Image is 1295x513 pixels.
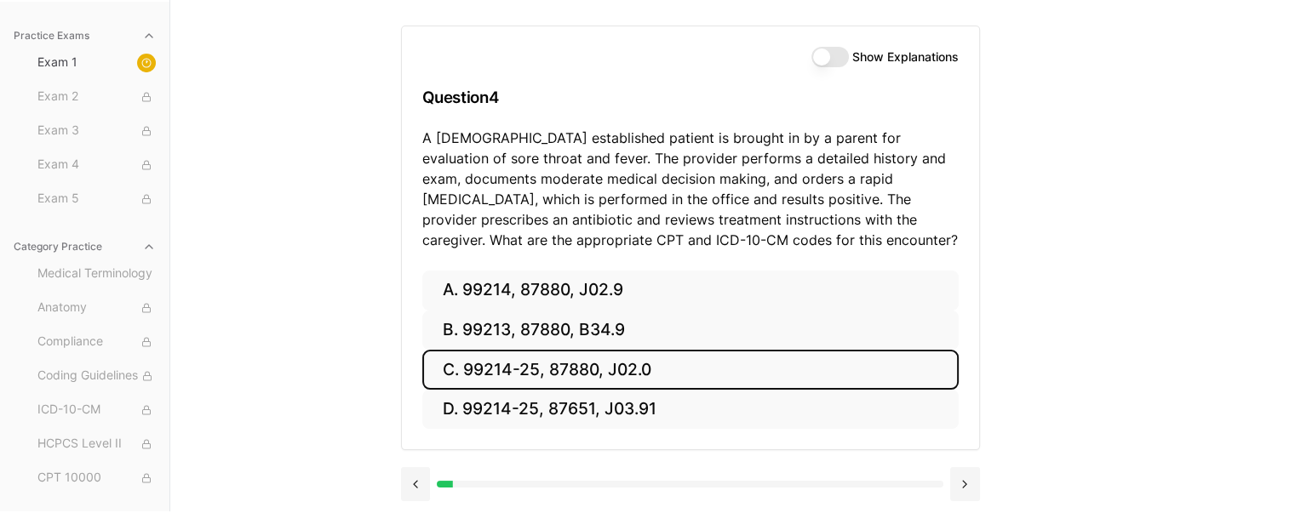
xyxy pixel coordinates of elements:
span: CPT 10000 [37,469,156,487]
span: Exam 5 [37,190,156,208]
button: A. 99214, 87880, J02.9 [422,271,959,311]
button: Medical Terminology [31,260,163,288]
span: Anatomy [37,299,156,317]
span: HCPCS Level II [37,435,156,453]
span: Coding Guidelines [37,367,156,385]
button: Exam 2 [31,83,163,111]
span: Exam 4 [37,156,156,174]
button: HCPCS Level II [31,430,163,458]
button: Anatomy [31,294,163,322]
button: Exam 5 [31,185,163,213]
button: D. 99214-25, 87651, J03.91 [422,390,959,430]
span: Exam 1 [37,54,156,72]
button: Practice Exams [7,22,163,49]
button: Compliance [31,328,163,356]
button: CPT 10000 [31,465,163,492]
button: Category Practice [7,233,163,260]
span: Exam 2 [37,88,156,106]
button: ICD-10-CM [31,396,163,424]
h3: Question 4 [422,72,959,123]
button: B. 99213, 87880, B34.9 [422,311,959,351]
button: Exam 3 [31,117,163,145]
button: Exam 4 [31,151,163,179]
label: Show Explanations [852,51,959,63]
button: Exam 1 [31,49,163,77]
span: Compliance [37,333,156,351]
span: Exam 3 [37,122,156,140]
span: ICD-10-CM [37,401,156,419]
p: A [DEMOGRAPHIC_DATA] established patient is brought in by a parent for evaluation of sore throat ... [422,128,959,250]
button: Coding Guidelines [31,362,163,390]
span: Medical Terminology [37,265,156,283]
button: C. 99214-25, 87880, J02.0 [422,350,959,390]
